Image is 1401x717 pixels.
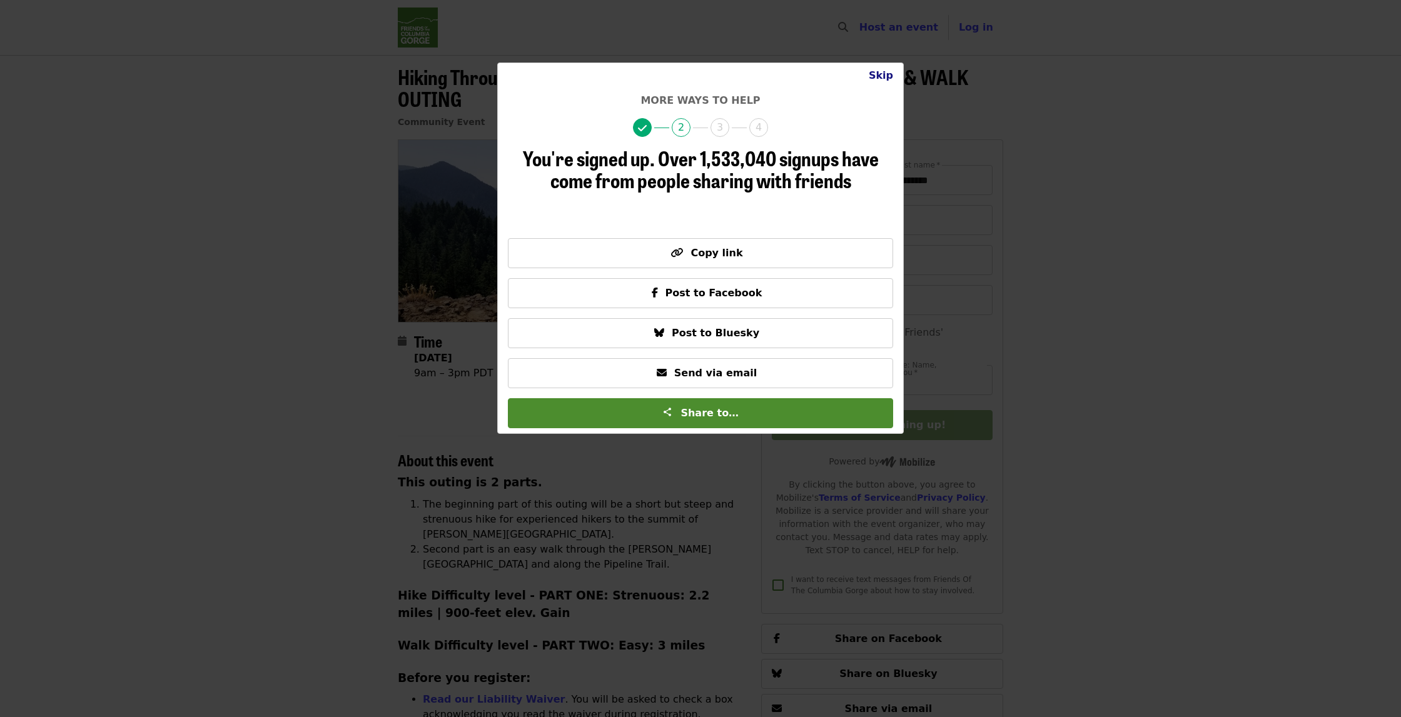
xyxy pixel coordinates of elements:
i: facebook-f icon [652,287,658,299]
button: Share to… [508,398,893,428]
span: 3 [711,118,729,137]
span: More ways to help [640,94,760,106]
span: Post to Bluesky [672,327,759,339]
button: Copy link [508,238,893,268]
span: Send via email [674,367,757,379]
i: bluesky icon [654,327,664,339]
span: Copy link [690,247,742,259]
button: Post to Bluesky [508,318,893,348]
img: Share [662,407,672,417]
button: Send via email [508,358,893,388]
i: check icon [638,123,647,134]
i: envelope icon [657,367,667,379]
span: 4 [749,118,768,137]
span: Over 1,533,040 signups have come from people sharing with friends [550,143,879,194]
span: You're signed up. [523,143,655,173]
i: link icon [670,247,683,259]
button: Post to Facebook [508,278,893,308]
span: Post to Facebook [665,287,762,299]
span: Share to… [680,407,739,419]
button: Close [859,63,903,88]
span: 2 [672,118,690,137]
